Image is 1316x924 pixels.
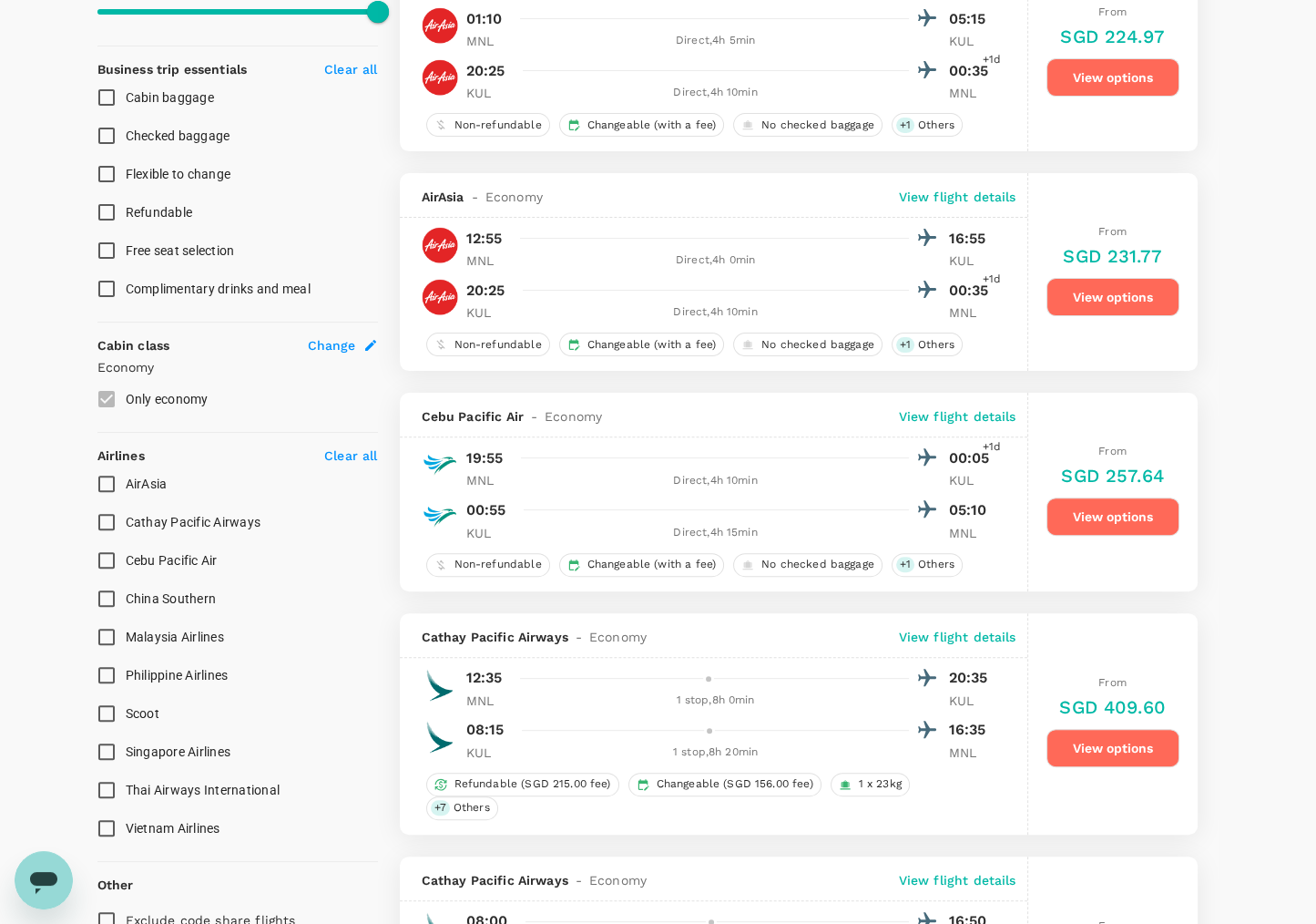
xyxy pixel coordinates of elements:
span: + 1 [896,337,914,353]
span: Economy [545,407,602,426]
span: Refundable [126,205,193,220]
div: No checked baggage [733,553,882,577]
span: Changeable (SGD 156.00 fee) [649,776,821,792]
span: Complimentary drinks and meal [126,282,311,296]
p: Economy [97,358,378,376]
h6: SGD 224.97 [1060,22,1165,51]
div: Direct , 4h 10min [523,84,909,102]
div: +1Others [892,553,963,577]
span: AirAsia [422,188,464,206]
span: Malaysia Airlines [126,630,224,644]
span: - [568,628,589,646]
button: View options [1046,278,1179,316]
span: Thai Airways International [126,783,281,797]
div: Non-refundable [426,553,550,577]
h6: SGD 409.60 [1059,693,1166,722]
p: View flight details [899,188,1016,206]
iframe: Button to launch messaging window [15,851,73,909]
img: CX [422,667,458,703]
span: Only economy [126,392,209,406]
span: From [1098,5,1127,18]
span: Scoot [126,706,159,721]
p: KUL [949,32,995,50]
img: AK [422,227,458,263]
p: 12:35 [466,667,503,689]
span: +1d [983,438,1001,457]
div: +7Others [426,796,498,820]
div: Direct , 4h 10min [523,303,909,322]
span: China Southern [126,591,217,606]
div: Direct , 4h 15min [523,524,909,542]
span: Others [911,118,962,133]
p: MNL [949,744,995,762]
span: Cabin baggage [126,90,214,105]
p: MNL [949,84,995,102]
span: From [1098,676,1127,689]
span: Flexible to change [126,167,231,181]
span: Economy [589,628,647,646]
span: Others [911,557,962,572]
p: View flight details [899,407,1016,426]
span: Non-refundable [447,337,549,353]
div: Changeable (with a fee) [559,333,724,356]
p: 16:55 [949,228,995,250]
span: + 7 [431,800,450,816]
div: Direct , 4h 5min [523,32,909,50]
strong: Cabin class [97,338,170,353]
span: Cathay Pacific Airways [126,515,261,529]
p: 20:35 [949,667,995,689]
p: KUL [949,471,995,489]
span: - [524,407,545,426]
div: 1 stop , 8h 20min [523,744,909,762]
h6: SGD 231.77 [1063,241,1162,271]
div: Changeable (SGD 156.00 fee) [628,773,821,796]
p: 12:55 [466,228,503,250]
span: From [1098,225,1127,238]
span: - [464,188,485,206]
p: 20:25 [466,60,505,82]
div: +1Others [892,113,963,137]
img: 5J [422,447,458,483]
img: AK [422,59,458,96]
p: MNL [466,471,512,489]
span: Economy [589,871,647,889]
span: Changeable (with a fee) [580,557,723,572]
span: No checked baggage [754,337,882,353]
span: Vietnam Airlines [126,821,220,836]
p: View flight details [899,871,1016,889]
p: MNL [466,252,512,270]
p: KUL [949,252,995,270]
p: 05:10 [949,499,995,521]
img: CX [422,719,458,755]
div: Direct , 4h 0min [523,252,909,270]
strong: Business trip essentials [97,62,248,77]
p: KUL [949,692,995,710]
button: View options [1046,58,1179,97]
span: +1d [983,271,1001,289]
strong: Airlines [97,448,145,463]
span: Free seat selection [126,243,235,258]
span: + 1 [896,118,914,133]
span: - [568,871,589,889]
p: MNL [949,524,995,542]
span: Others [446,800,497,816]
span: 1 x 23kg [852,776,909,792]
span: Changeable (with a fee) [580,337,723,353]
div: +1Others [892,333,963,356]
div: Changeable (with a fee) [559,553,724,577]
span: Refundable (SGD 215.00 fee) [447,776,618,792]
span: +1d [983,51,1001,69]
p: 19:55 [466,447,504,469]
span: Changeable (with a fee) [580,118,723,133]
p: MNL [466,692,512,710]
p: KUL [466,744,512,762]
span: Non-refundable [447,118,549,133]
p: Clear all [324,60,377,78]
button: View options [1046,729,1179,767]
p: 01:10 [466,8,503,30]
p: 00:05 [949,447,995,469]
span: Cathay Pacific Airways [422,628,568,646]
div: Direct , 4h 10min [523,472,909,490]
p: 08:15 [466,719,505,741]
div: Non-refundable [426,333,550,356]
